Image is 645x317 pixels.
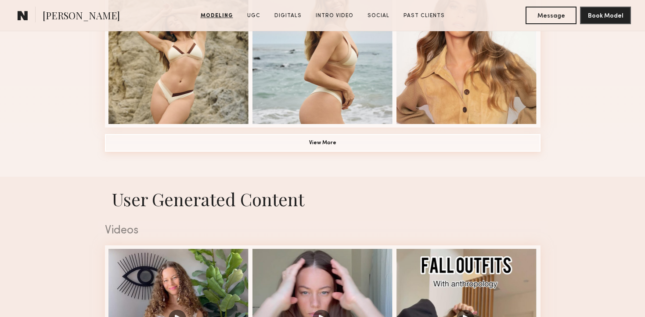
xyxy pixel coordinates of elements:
[580,11,631,19] a: Book Model
[400,12,448,20] a: Past Clients
[580,7,631,24] button: Book Model
[105,225,541,237] div: Videos
[526,7,577,24] button: Message
[364,12,393,20] a: Social
[98,187,548,211] h1: User Generated Content
[271,12,305,20] a: Digitals
[197,12,237,20] a: Modeling
[43,9,120,24] span: [PERSON_NAME]
[105,134,541,152] button: View More
[244,12,264,20] a: UGC
[312,12,357,20] a: Intro Video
